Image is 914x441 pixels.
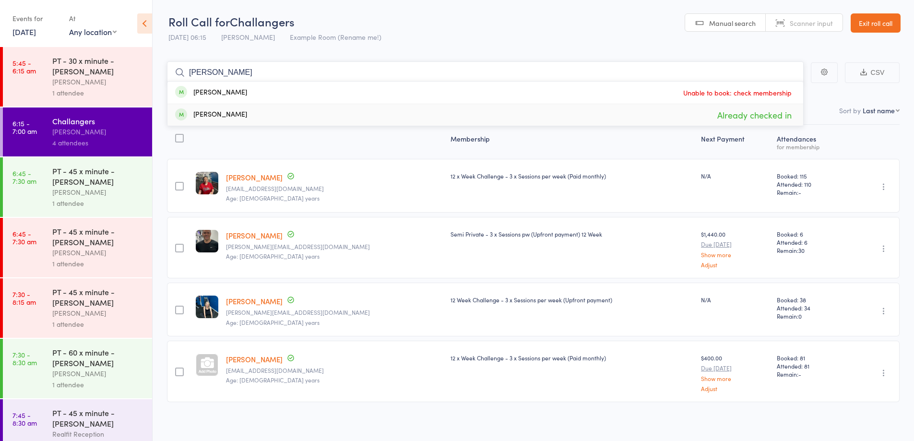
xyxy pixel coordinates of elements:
[798,370,801,378] span: -
[777,370,843,378] span: Remain:
[701,385,769,392] a: Adjust
[12,351,37,366] time: 7:30 - 8:30 am
[701,262,769,268] a: Adjust
[290,32,381,42] span: Example Room (Rename me!)
[777,246,843,254] span: Remain:
[3,339,152,398] a: 7:30 -8:30 amPT - 60 x minute - [PERSON_NAME][PERSON_NAME]1 attendee
[12,169,36,185] time: 6:45 - 7:30 am
[851,13,901,33] a: Exit roll call
[52,226,144,247] div: PT - 45 x minute - [PERSON_NAME]
[226,172,283,182] a: [PERSON_NAME]
[777,180,843,188] span: Attended: 110
[226,230,283,240] a: [PERSON_NAME]
[701,172,769,180] div: N/A
[52,55,144,76] div: PT - 30 x minute - [PERSON_NAME]
[167,61,804,83] input: Search by name
[697,129,773,155] div: Next Payment
[226,318,320,326] span: Age: [DEMOGRAPHIC_DATA] years
[777,296,843,304] span: Booked: 38
[52,198,144,209] div: 1 attendee
[226,243,443,250] small: paul@pwjbuilding.com
[196,296,218,318] img: image1697437034.png
[226,376,320,384] span: Age: [DEMOGRAPHIC_DATA] years
[52,187,144,198] div: [PERSON_NAME]
[701,296,769,304] div: N/A
[196,172,218,194] img: image1695681829.png
[52,308,144,319] div: [PERSON_NAME]
[52,166,144,187] div: PT - 45 x minute - [PERSON_NAME]
[226,185,443,192] small: flynnneo@outlook.com
[451,354,694,362] div: 12 x Week Challenge - 3 x Sessions per week (Paid monthly)
[52,429,144,440] div: Realfit Reception
[701,354,769,392] div: $400.00
[701,365,769,371] small: Due [DATE]
[681,85,794,100] span: Unable to book: check membership
[798,188,801,196] span: -
[777,362,843,370] span: Attended: 81
[12,26,36,37] a: [DATE]
[12,230,36,245] time: 6:45 - 7:30 am
[3,157,152,217] a: 6:45 -7:30 amPT - 45 x minute - [PERSON_NAME][PERSON_NAME]1 attendee
[701,241,769,248] small: Due [DATE]
[52,407,144,429] div: PT - 45 x minute - [PERSON_NAME]
[52,137,144,148] div: 4 attendees
[3,107,152,156] a: 6:15 -7:00 amChallangers[PERSON_NAME]4 attendees
[52,319,144,330] div: 1 attendee
[798,246,805,254] span: 30
[52,247,144,258] div: [PERSON_NAME]
[226,296,283,306] a: [PERSON_NAME]
[451,296,694,304] div: 12 Week Challenge - 3 x Sessions per week (Upfront payment)
[69,26,117,37] div: Any location
[709,18,756,28] span: Manual search
[777,230,843,238] span: Booked: 6
[226,354,283,364] a: [PERSON_NAME]
[69,11,117,26] div: At
[230,13,295,29] span: Challangers
[52,379,144,390] div: 1 attendee
[798,312,802,320] span: 0
[175,109,247,120] div: [PERSON_NAME]
[52,126,144,137] div: [PERSON_NAME]
[168,32,206,42] span: [DATE] 06:15
[3,218,152,277] a: 6:45 -7:30 amPT - 45 x minute - [PERSON_NAME][PERSON_NAME]1 attendee
[777,188,843,196] span: Remain:
[52,286,144,308] div: PT - 45 x minute - [PERSON_NAME]
[196,230,218,252] img: image1695681626.png
[3,278,152,338] a: 7:30 -8:15 amPT - 45 x minute - [PERSON_NAME][PERSON_NAME]1 attendee
[226,367,443,374] small: ward_mark@me.com
[52,347,144,368] div: PT - 60 x minute - [PERSON_NAME]
[52,87,144,98] div: 1 attendee
[221,32,275,42] span: [PERSON_NAME]
[773,129,847,155] div: Atten­dances
[777,354,843,362] span: Booked: 81
[845,62,900,83] button: CSV
[701,251,769,258] a: Show more
[12,119,37,135] time: 6:15 - 7:00 am
[701,230,769,268] div: $1,440.00
[777,304,843,312] span: Attended: 34
[839,106,861,115] label: Sort by
[12,59,36,74] time: 5:45 - 6:15 am
[226,309,443,316] small: kylie.omarjee@gmail.com
[447,129,698,155] div: Membership
[701,375,769,381] a: Show more
[52,76,144,87] div: [PERSON_NAME]
[3,47,152,107] a: 5:45 -6:15 amPT - 30 x minute - [PERSON_NAME][PERSON_NAME]1 attendee
[175,87,247,98] div: [PERSON_NAME]
[451,230,694,238] div: Semi Private - 3 x Sessions pw (Upfront payment) 12 Week
[12,411,37,427] time: 7:45 - 8:30 am
[777,172,843,180] span: Booked: 115
[715,107,794,123] span: Already checked in
[790,18,833,28] span: Scanner input
[226,194,320,202] span: Age: [DEMOGRAPHIC_DATA] years
[777,143,843,150] div: for membership
[12,290,36,306] time: 7:30 - 8:15 am
[52,258,144,269] div: 1 attendee
[863,106,895,115] div: Last name
[12,11,59,26] div: Events for
[52,368,144,379] div: [PERSON_NAME]
[168,13,230,29] span: Roll Call for
[52,116,144,126] div: Challangers
[777,238,843,246] span: Attended: 6
[777,312,843,320] span: Remain:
